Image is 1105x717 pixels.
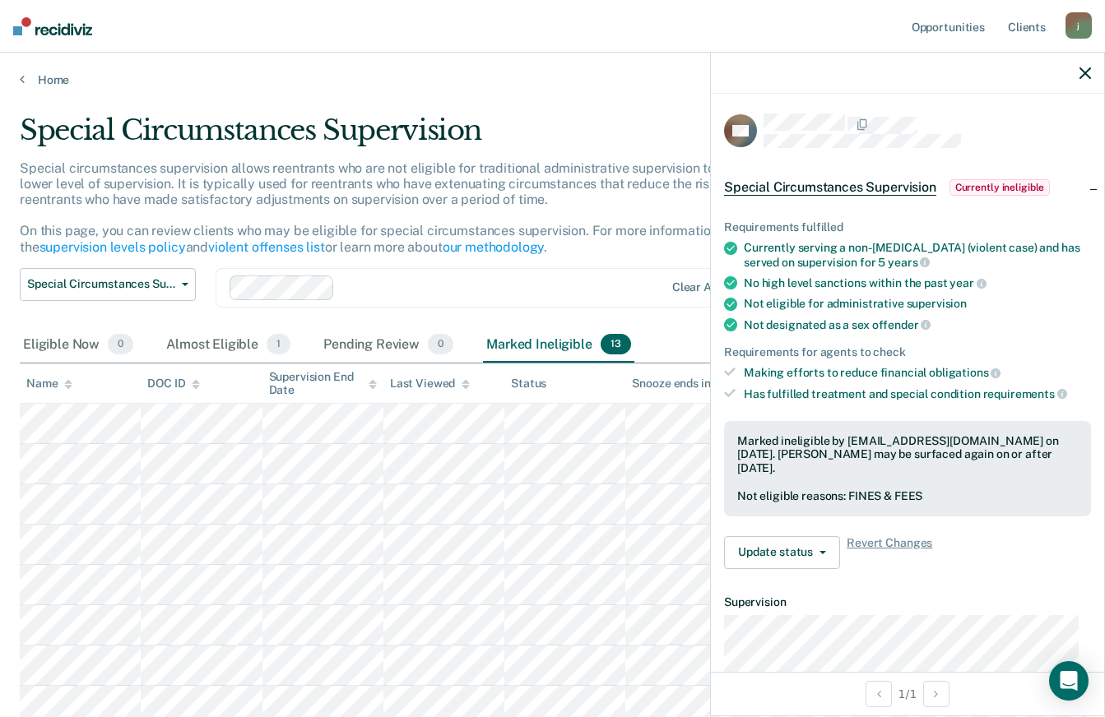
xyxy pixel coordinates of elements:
span: year [949,276,986,289]
button: Update status [724,536,840,569]
div: Last Viewed [390,377,470,391]
div: Name [26,377,72,391]
span: supervision [907,297,967,310]
button: Previous Opportunity [866,681,892,707]
span: Special Circumstances Supervision [724,179,936,196]
div: Not designated as a sex [744,317,1091,332]
div: Snooze ends in [632,377,725,391]
span: obligations [929,366,1001,379]
div: Making efforts to reduce financial [744,365,1091,380]
div: Clear agents [672,280,742,294]
div: Requirements fulfilled [724,220,1091,234]
div: Currently serving a non-[MEDICAL_DATA] (violent case) and has served on supervision for 5 [744,241,1091,269]
a: supervision levels policy [39,239,186,255]
div: Almost Eligible [163,327,294,363]
span: Currently ineligible [949,179,1051,196]
div: Status [511,377,546,391]
div: 1 / 1 [711,672,1104,715]
a: our methodology [443,239,545,255]
div: Supervision End Date [269,370,377,398]
span: 0 [108,334,133,355]
a: Home [20,72,1085,87]
div: Requirements for agents to check [724,345,1091,359]
span: offender [872,318,931,331]
div: Pending Review [320,327,457,363]
button: Next Opportunity [923,681,949,707]
div: Special Circumstances Supervision [20,113,848,160]
span: years [888,256,930,269]
div: No high level sanctions within the past [744,275,1091,290]
div: DOC ID [147,377,200,391]
div: Eligible Now [20,327,137,363]
div: Has fulfilled treatment and special condition [744,386,1091,401]
div: j [1066,12,1092,39]
span: Special Circumstances Supervision [27,277,175,291]
div: Special Circumstances SupervisionCurrently ineligible [711,161,1104,214]
dt: Supervision [724,595,1091,609]
div: Open Intercom Messenger [1049,661,1089,701]
div: Marked ineligible by [EMAIL_ADDRESS][DOMAIN_NAME] on [DATE]. [PERSON_NAME] may be surfaced again ... [737,434,1078,475]
img: Recidiviz [13,17,92,35]
span: 1 [267,334,290,355]
span: Revert Changes [847,536,932,569]
span: requirements [983,387,1067,400]
div: Marked Ineligible [483,327,634,363]
span: 0 [428,334,453,355]
div: Not eligible reasons: FINES & FEES [737,489,1078,503]
a: violent offenses list [208,239,325,255]
p: Special circumstances supervision allows reentrants who are not eligible for traditional administ... [20,160,828,255]
div: Not eligible for administrative [744,297,1091,311]
span: 13 [601,334,631,355]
